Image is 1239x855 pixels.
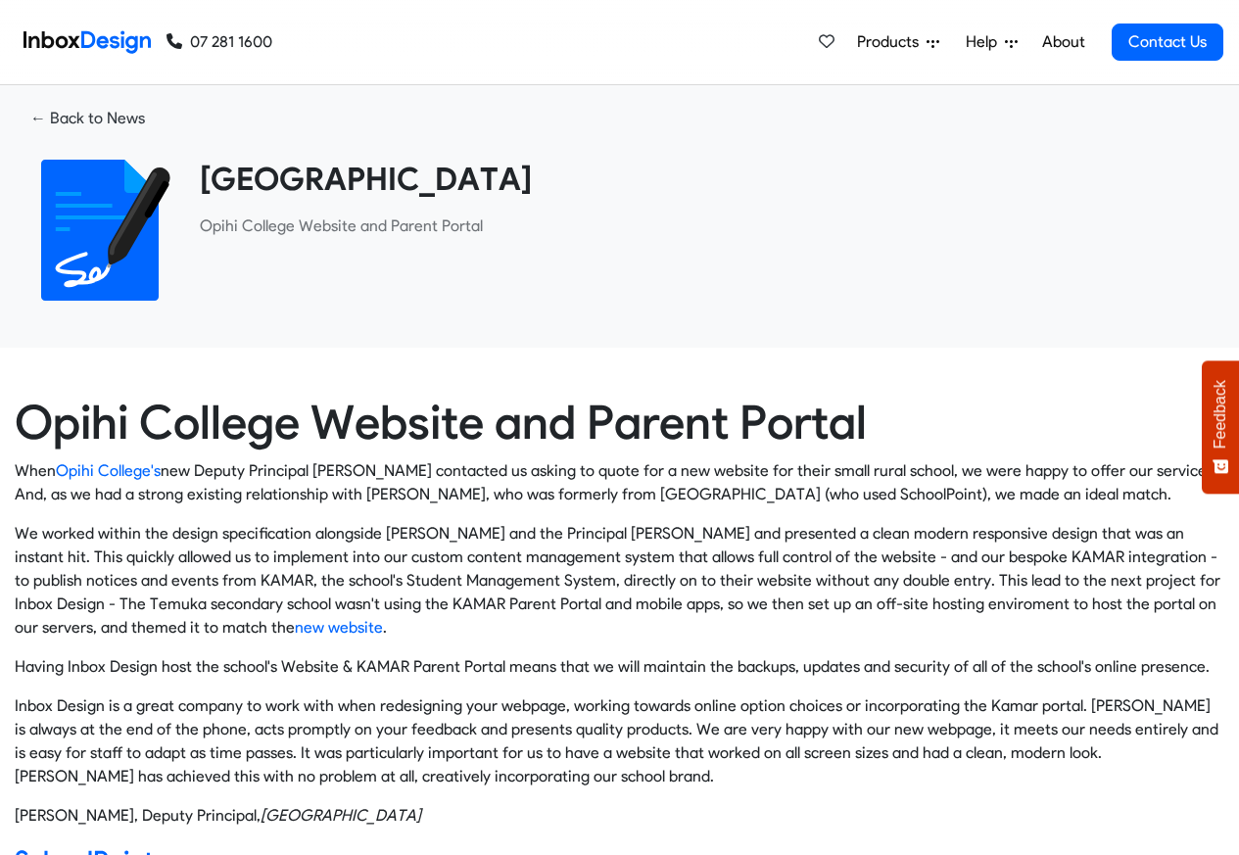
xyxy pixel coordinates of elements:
[29,160,170,301] img: 2022_01_18_icon_signature.svg
[966,30,1005,54] span: Help
[857,30,927,54] span: Products
[15,804,1224,828] footer: [PERSON_NAME], Deputy Principal,
[295,618,383,637] a: new website
[15,459,1224,506] p: When new Deputy Principal [PERSON_NAME] contacted us asking to quote for a new website for their ...
[56,461,161,480] a: Opihi College's
[15,522,1224,640] p: We worked within the design specification alongside [PERSON_NAME] and the Principal [PERSON_NAME]...
[200,160,1210,199] heading: [GEOGRAPHIC_DATA]
[849,23,947,62] a: Products
[15,655,1224,679] p: Having Inbox Design host the school's Website & KAMAR Parent Portal means that we will maintain t...
[15,101,161,136] a: ← Back to News
[167,30,272,54] a: 07 281 1600
[1036,23,1090,62] a: About
[15,694,1224,788] p: Inbox Design is a great company to work with when redesigning your webpage, working towards onlin...
[200,214,1210,238] p: ​Opihi College Website and Parent Portal
[15,395,1224,451] h1: Opihi College Website and Parent Portal
[1212,380,1229,449] span: Feedback
[958,23,1025,62] a: Help
[1202,360,1239,494] button: Feedback - Show survey
[1112,24,1223,61] a: Contact Us
[261,806,421,825] cite: Opihi College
